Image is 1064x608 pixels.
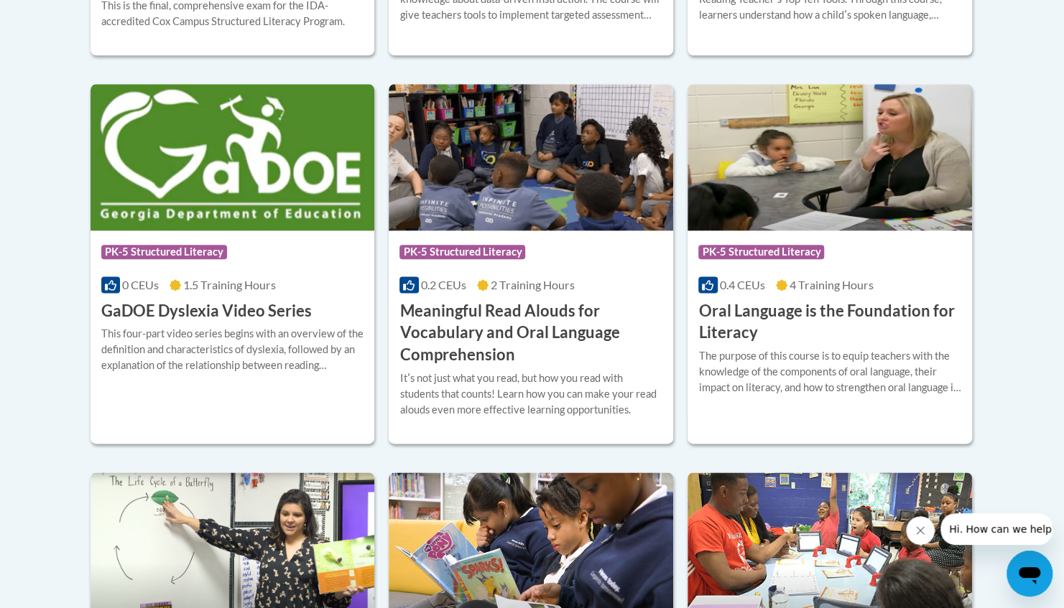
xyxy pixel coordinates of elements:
[790,278,874,291] span: 4 Training Hours
[399,300,662,366] h3: Meaningful Read Alouds for Vocabulary and Oral Language Comprehension
[698,245,824,259] span: PK-5 Structured Literacy
[101,245,227,259] span: PK-5 Structured Literacy
[183,278,276,291] span: 1.5 Training Hours
[389,84,673,444] a: Course LogoPK-5 Structured Literacy0.2 CEUs2 Training Hours Meaningful Read Alouds for Vocabulary...
[122,278,159,291] span: 0 CEUs
[1007,551,1053,597] iframe: Button to launch messaging window
[698,300,961,345] h3: Oral Language is the Foundation for Literacy
[399,370,662,418] div: Itʹs not just what you read, but how you read with students that counts! Learn how you can make y...
[491,278,575,291] span: 2 Training Hours
[688,84,972,444] a: Course LogoPK-5 Structured Literacy0.4 CEUs4 Training Hours Oral Language is the Foundation for L...
[720,278,765,291] span: 0.4 CEUs
[101,300,312,322] h3: GaDOE Dyslexia Video Series
[399,245,525,259] span: PK-5 Structured Literacy
[421,278,466,291] span: 0.2 CEUs
[906,516,935,545] iframe: Close message
[389,84,673,230] img: Course Logo
[9,10,116,22] span: Hi. How can we help?
[940,513,1053,545] iframe: Message from company
[698,348,961,396] div: The purpose of this course is to equip teachers with the knowledge of the components of oral lang...
[688,84,972,230] img: Course Logo
[91,84,375,230] img: Course Logo
[91,84,375,444] a: Course LogoPK-5 Structured Literacy0 CEUs1.5 Training Hours GaDOE Dyslexia Video SeriesThis four-...
[101,326,364,373] div: This four-part video series begins with an overview of the definition and characteristics of dysl...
